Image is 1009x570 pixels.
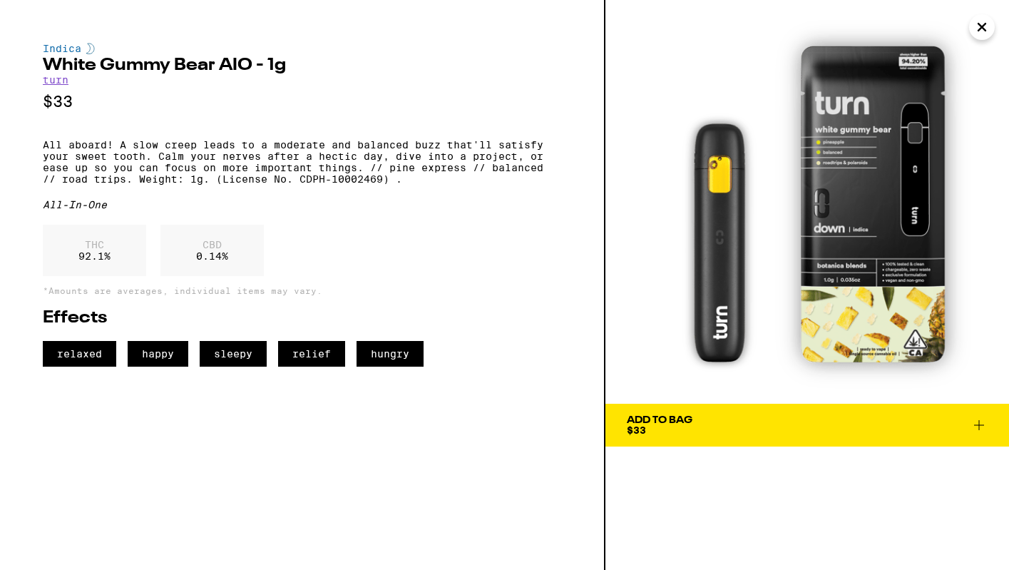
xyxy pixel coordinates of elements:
[43,310,561,327] h2: Effects
[357,341,424,367] span: hungry
[43,286,561,295] p: *Amounts are averages, individual items may vary.
[78,239,111,250] p: THC
[43,199,561,210] div: All-In-One
[969,14,995,40] button: Close
[278,341,345,367] span: relief
[43,139,561,185] p: All aboard! A slow creep leads to a moderate and balanced buzz that'll satisfy your sweet tooth. ...
[86,43,95,54] img: indicaColor.svg
[43,74,68,86] a: turn
[627,415,692,425] div: Add To Bag
[128,341,188,367] span: happy
[43,225,146,276] div: 92.1 %
[43,93,561,111] p: $33
[43,341,116,367] span: relaxed
[200,341,267,367] span: sleepy
[605,404,1009,447] button: Add To Bag$33
[43,43,561,54] div: Indica
[627,424,646,436] span: $33
[160,225,264,276] div: 0.14 %
[196,239,228,250] p: CBD
[43,57,561,74] h2: White Gummy Bear AIO - 1g
[9,10,103,21] span: Hi. Need any help?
